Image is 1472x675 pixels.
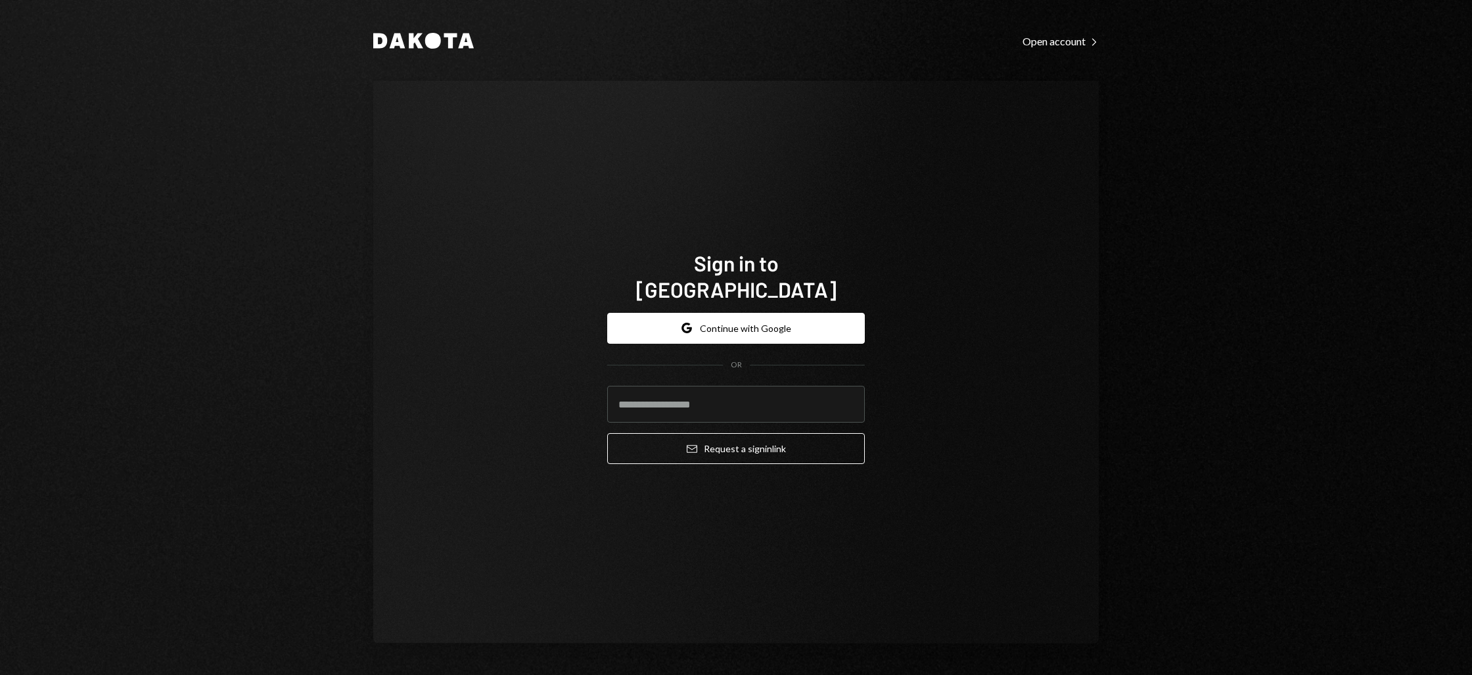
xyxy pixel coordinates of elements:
[1023,35,1099,48] div: Open account
[607,250,865,302] h1: Sign in to [GEOGRAPHIC_DATA]
[607,313,865,344] button: Continue with Google
[731,360,742,371] div: OR
[1023,34,1099,48] a: Open account
[607,433,865,464] button: Request a signinlink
